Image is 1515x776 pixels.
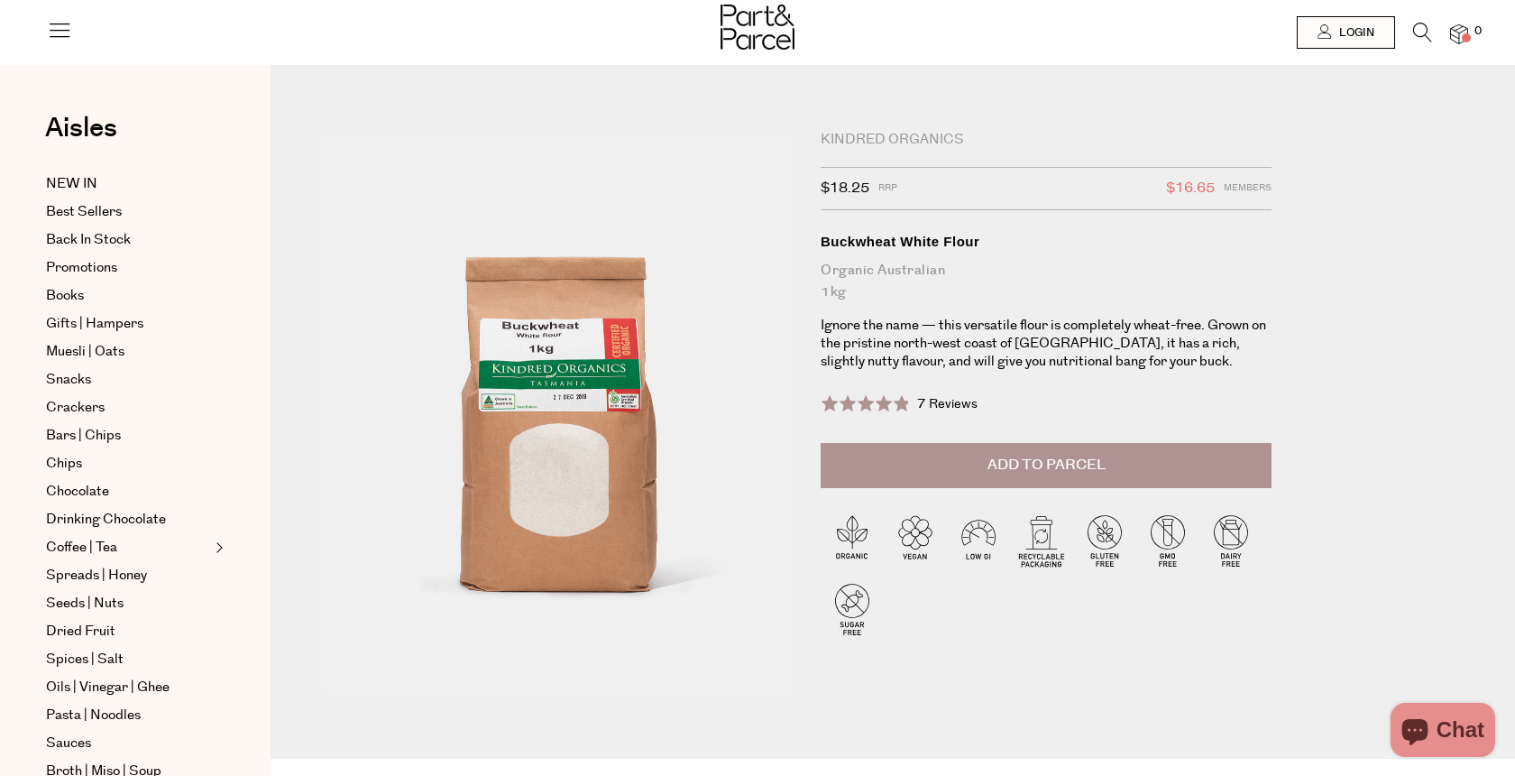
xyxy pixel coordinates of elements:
span: $16.65 [1166,177,1215,200]
span: Gifts | Hampers [46,313,143,335]
a: Snacks [46,369,210,391]
span: Best Sellers [46,201,122,223]
a: Pasta | Noodles [46,705,210,726]
span: Chocolate [46,481,109,503]
span: 7 Reviews [917,395,978,413]
a: Muesli | Oats [46,341,210,363]
img: P_P-ICONS-Live_Bec_V11_Dairy_Free.svg [1199,509,1262,572]
span: Crackers [46,397,105,419]
a: Gifts | Hampers [46,313,210,335]
img: P_P-ICONS-Live_Bec_V11_Organic.svg [821,509,884,572]
a: Spreads | Honey [46,565,210,587]
img: P_P-ICONS-Live_Bec_V11_Vegan.svg [884,509,947,572]
img: Buckwheat White Flour [325,137,794,691]
span: RRP [878,177,897,200]
img: P_P-ICONS-Live_Bec_V11_Recyclable_Packaging.svg [1010,509,1073,572]
span: 0 [1470,23,1486,40]
a: Chips [46,453,210,475]
a: Best Sellers [46,201,210,223]
span: Back In Stock [46,229,131,251]
a: Drinking Chocolate [46,509,210,531]
a: Dried Fruit [46,621,210,642]
a: Books [46,285,210,307]
a: Sauces [46,733,210,754]
span: Spreads | Honey [46,565,147,587]
a: NEW IN [46,173,210,195]
inbox-online-store-chat: Shopify online store chat [1385,703,1501,762]
span: $18.25 [821,177,869,200]
div: Buckwheat White Flour [821,233,1272,251]
a: Aisles [45,115,117,160]
span: Drinking Chocolate [46,509,166,531]
a: Spices | Salt [46,649,210,670]
img: P_P-ICONS-Live_Bec_V11_Sugar_Free.svg [821,577,884,641]
a: Oils | Vinegar | Ghee [46,677,210,698]
span: Snacks [46,369,91,391]
span: Bars | Chips [46,425,121,447]
a: Bars | Chips [46,425,210,447]
span: Chips [46,453,82,475]
img: Part&Parcel [721,5,794,50]
a: Back In Stock [46,229,210,251]
span: Sauces [46,733,91,754]
a: Crackers [46,397,210,419]
span: Dried Fruit [46,621,115,642]
a: Seeds | Nuts [46,593,210,614]
span: Add to Parcel [987,455,1106,476]
span: Books [46,285,84,307]
span: Oils | Vinegar | Ghee [46,677,170,698]
img: P_P-ICONS-Live_Bec_V11_GMO_Free.svg [1136,509,1199,572]
img: P_P-ICONS-Live_Bec_V11_Gluten_Free.svg [1073,509,1136,572]
a: Coffee | Tea [46,537,210,559]
span: Muesli | Oats [46,341,124,363]
span: Login [1335,25,1374,41]
span: Spices | Salt [46,649,124,670]
button: Add to Parcel [821,443,1272,488]
span: Pasta | Noodles [46,705,141,726]
img: P_P-ICONS-Live_Bec_V11_Low_Gi.svg [947,509,1010,572]
span: Members [1224,177,1272,200]
a: Login [1297,16,1395,49]
a: 0 [1450,24,1468,43]
span: Seeds | Nuts [46,593,124,614]
div: Kindred Organics [821,131,1272,149]
div: Organic Australian 1kg [821,260,1272,303]
a: Chocolate [46,481,210,503]
a: Promotions [46,257,210,279]
span: Coffee | Tea [46,537,117,559]
span: Aisles [45,108,117,148]
span: NEW IN [46,173,97,195]
span: Promotions [46,257,117,279]
p: Ignore the name — this versatile flour is completely wheat-free. Grown on the pristine north-west... [821,317,1272,371]
button: Expand/Collapse Coffee | Tea [211,537,224,559]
